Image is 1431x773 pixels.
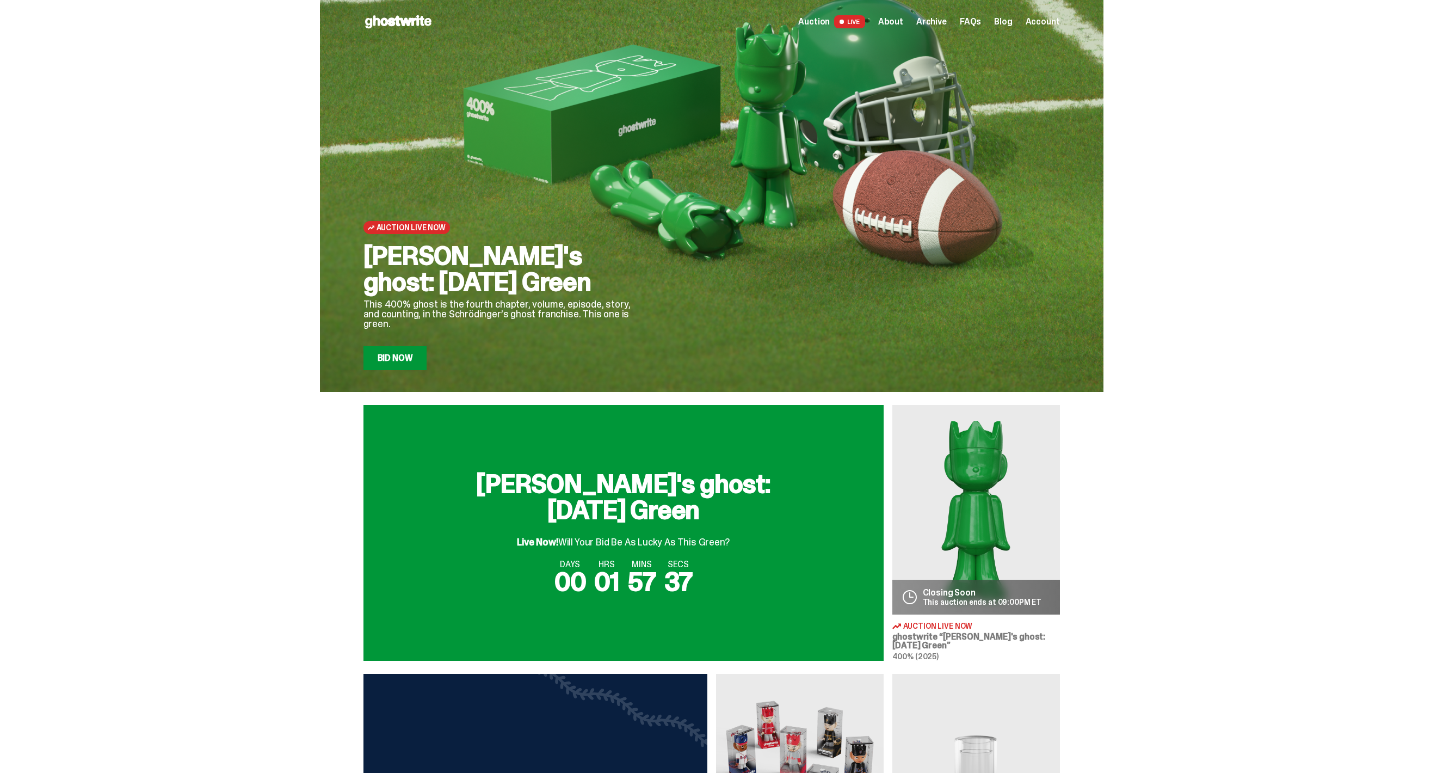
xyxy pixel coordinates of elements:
span: 57 [628,565,656,599]
h3: ghostwrite “[PERSON_NAME]'s ghost: [DATE] Green” [892,633,1060,650]
span: Auction Live Now [903,622,973,630]
p: This auction ends at 09:00PM ET [923,598,1042,606]
span: LIVE [834,15,865,28]
p: This 400% ghost is the fourth chapter, volume, episode, story, and counting, in the Schrödinger’s... [363,299,646,329]
span: SECS [664,560,693,569]
h2: [PERSON_NAME]'s ghost: [DATE] Green [363,243,646,295]
p: Closing Soon [923,588,1042,597]
a: About [878,17,903,26]
a: Account [1026,17,1060,26]
img: Schrödinger's ghost: Sunday Green [892,405,1060,615]
a: Archive [916,17,947,26]
span: 00 [554,565,586,599]
h2: [PERSON_NAME]'s ghost: [DATE] Green [449,471,798,523]
a: Schrödinger's ghost: Sunday Green Closing Soon This auction ends at 09:00PM ET Auction Live Now [892,405,1060,661]
span: 01 [594,565,619,599]
span: MINS [628,560,656,569]
span: 400% (2025) [892,652,939,661]
span: Live Now! [517,536,558,549]
a: Blog [994,17,1012,26]
span: 37 [664,565,693,599]
div: Will Your Bid Be As Lucky As This Green? [517,527,729,547]
span: Auction Live Now [377,223,446,232]
span: DAYS [554,560,586,569]
a: Bid Now [363,346,427,370]
span: HRS [594,560,619,569]
span: Auction [798,17,830,26]
a: Auction LIVE [798,15,865,28]
a: FAQs [960,17,981,26]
